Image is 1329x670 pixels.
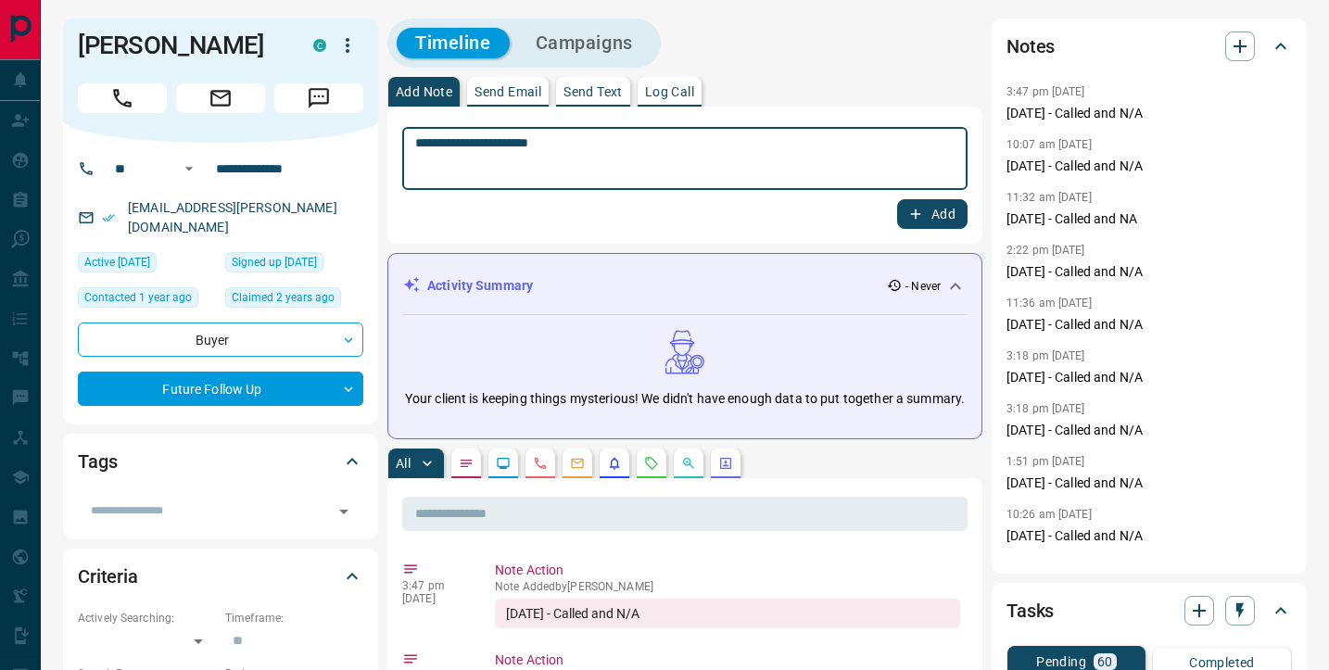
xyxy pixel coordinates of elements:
p: [DATE] - Called and NA [1006,209,1292,229]
button: Open [178,158,200,180]
span: Active [DATE] [84,253,150,272]
div: Sun Oct 01 2023 [78,287,216,313]
span: Contacted 1 year ago [84,288,192,307]
p: 1:51 pm [DATE] [1006,455,1085,468]
p: 10:07 am [DATE] [1006,138,1092,151]
p: 11:32 am [DATE] [1006,191,1092,204]
p: [DATE] - Called and N/A [1006,368,1292,387]
h2: Tasks [1006,596,1054,626]
p: [DATE] - Called and N/A [1006,157,1292,176]
div: Tasks [1006,588,1292,633]
p: 2:22 pm [DATE] [1006,244,1085,257]
p: Timeframe: [225,610,363,626]
p: [DATE] - Called and N/A [1006,474,1292,493]
p: Send Text [563,85,623,98]
p: 11:36 am [DATE] [1006,297,1092,310]
span: Signed up [DATE] [232,253,317,272]
div: Buyer [78,322,363,357]
p: Activity Summary [427,276,533,296]
p: Your client is keeping things mysterious! We didn't have enough data to put together a summary. [405,389,965,409]
svg: Lead Browsing Activity [496,456,511,471]
h2: Tags [78,447,117,476]
svg: Requests [644,456,659,471]
p: - Never [905,278,941,295]
div: [DATE] - Called and N/A [495,599,960,628]
p: All [396,457,411,470]
div: condos.ca [313,39,326,52]
div: Tags [78,439,363,484]
p: [DATE] - Called and N/A [1006,262,1292,282]
p: Send Email [475,85,541,98]
svg: Email Verified [102,211,115,224]
p: [DATE] - Called and N/A [1006,104,1292,123]
p: Add Note [396,85,452,98]
span: Call [78,83,167,113]
span: Claimed 2 years ago [232,288,335,307]
span: Message [274,83,363,113]
button: Timeline [397,28,510,58]
p: 3:18 pm [DATE] [1006,402,1085,415]
svg: Notes [459,456,474,471]
h1: [PERSON_NAME] [78,31,285,60]
h2: Criteria [78,562,138,591]
p: 3:47 pm [402,579,467,592]
p: 3:47 pm [DATE] [1006,85,1085,98]
p: [DATE] - Called and N/A [1006,315,1292,335]
div: Notes [1006,24,1292,69]
p: 60 [1097,655,1113,668]
div: Criteria [78,554,363,599]
p: 3:18 pm [DATE] [1006,349,1085,362]
svg: Emails [570,456,585,471]
p: Note Action [495,651,960,670]
p: Pending [1036,655,1086,668]
div: Mon Jul 22 2019 [225,252,363,278]
p: Log Call [645,85,694,98]
div: Future Follow Up [78,372,363,406]
span: Email [176,83,265,113]
button: Open [331,499,357,525]
p: 10:29 am [DATE] [1006,561,1092,574]
button: Campaigns [517,28,652,58]
svg: Calls [533,456,548,471]
p: Note Action [495,561,960,580]
div: Activity Summary- Never [403,269,967,303]
a: [EMAIL_ADDRESS][PERSON_NAME][DOMAIN_NAME] [128,200,337,234]
p: Note Added by [PERSON_NAME] [495,580,960,593]
button: Add [897,199,968,229]
p: [DATE] - Called and N/A [1006,526,1292,546]
svg: Listing Alerts [607,456,622,471]
h2: Notes [1006,32,1055,61]
svg: Agent Actions [718,456,733,471]
p: Completed [1189,656,1255,669]
svg: Opportunities [681,456,696,471]
p: Actively Searching: [78,610,216,626]
p: [DATE] [402,592,467,605]
p: [DATE] - Called and N/A [1006,421,1292,440]
div: Tue Mar 07 2023 [225,287,363,313]
p: 10:26 am [DATE] [1006,508,1092,521]
div: Wed Sep 06 2023 [78,252,216,278]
